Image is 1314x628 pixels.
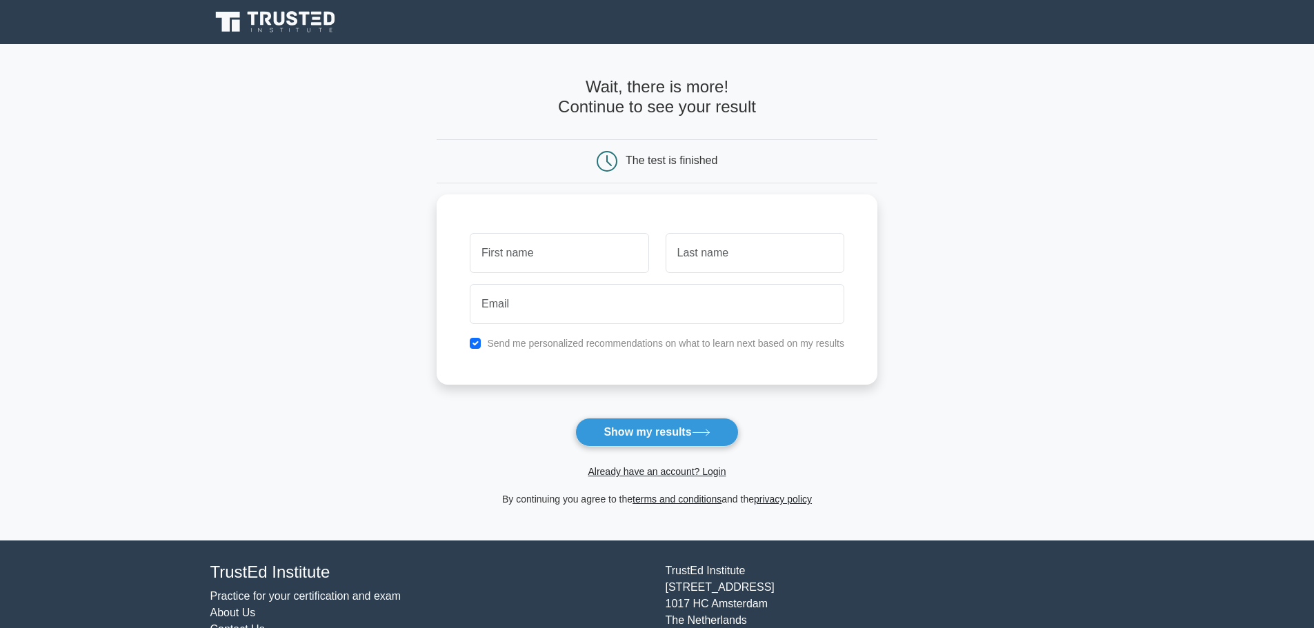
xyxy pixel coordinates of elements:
div: The test is finished [626,154,717,166]
label: Send me personalized recommendations on what to learn next based on my results [487,338,844,349]
h4: Wait, there is more! Continue to see your result [437,77,877,117]
input: Last name [666,233,844,273]
a: privacy policy [754,494,812,505]
input: Email [470,284,844,324]
a: Already have an account? Login [588,466,726,477]
a: About Us [210,607,256,618]
h4: TrustEd Institute [210,563,649,583]
input: First name [470,233,648,273]
a: Practice for your certification and exam [210,590,401,602]
button: Show my results [575,418,738,447]
a: terms and conditions [633,494,721,505]
div: By continuing you agree to the and the [428,491,886,507]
